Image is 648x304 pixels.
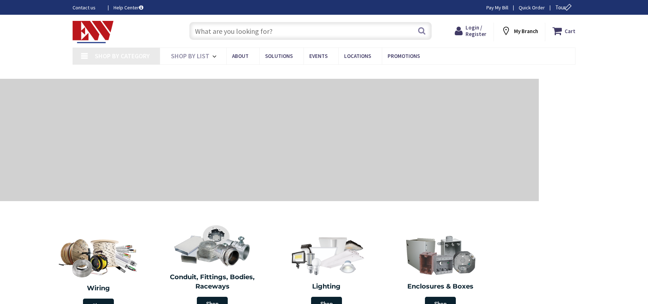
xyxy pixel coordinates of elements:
strong: My Branch [514,28,538,35]
img: Electrical Wholesalers, Inc. [73,21,114,43]
span: Shop By List [171,52,209,60]
h2: Wiring [45,284,152,293]
span: Tour [555,4,574,11]
a: Login / Register [455,24,486,37]
h2: Enclosures & Boxes [389,282,492,291]
input: What are you looking for? [189,22,432,40]
a: Help Center [114,4,143,11]
a: Contact us [73,4,102,11]
strong: Cart [565,24,575,37]
a: Quick Order [519,4,545,11]
span: Promotions [388,53,420,59]
h2: Lighting [275,282,378,291]
div: My Branch [501,24,538,37]
span: About [232,53,249,59]
a: Cart [552,24,575,37]
h2: Conduit, Fittings, Bodies, Raceways [161,273,264,291]
span: Events [309,53,328,59]
span: Shop By Category [95,52,150,60]
a: Pay My Bill [486,4,508,11]
span: Login / Register [466,24,486,37]
span: Solutions [265,53,293,59]
span: Locations [344,53,371,59]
